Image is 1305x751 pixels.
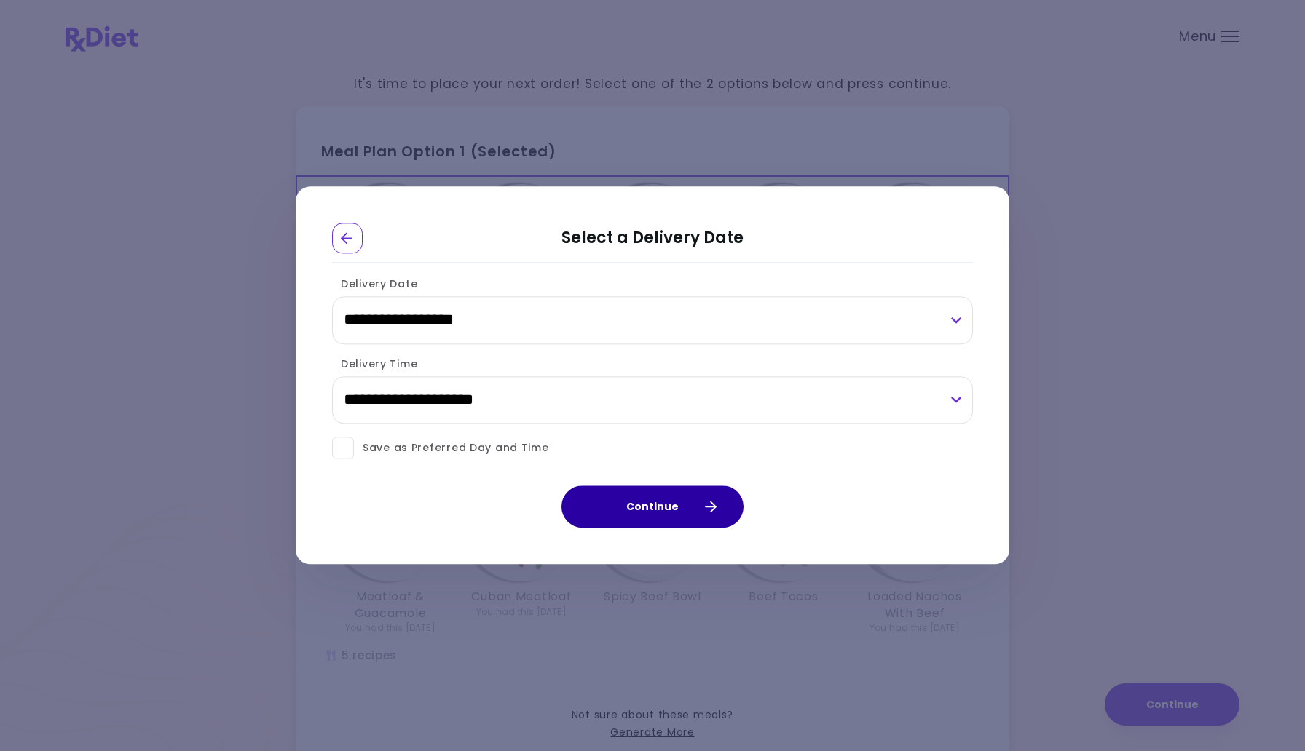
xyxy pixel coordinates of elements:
label: Delivery Time [332,357,417,371]
button: Continue [561,486,744,528]
span: Save as Preferred Day and Time [354,439,549,457]
h2: Select a Delivery Date [332,223,973,263]
div: Go Back [332,223,363,253]
label: Delivery Date [332,277,417,291]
